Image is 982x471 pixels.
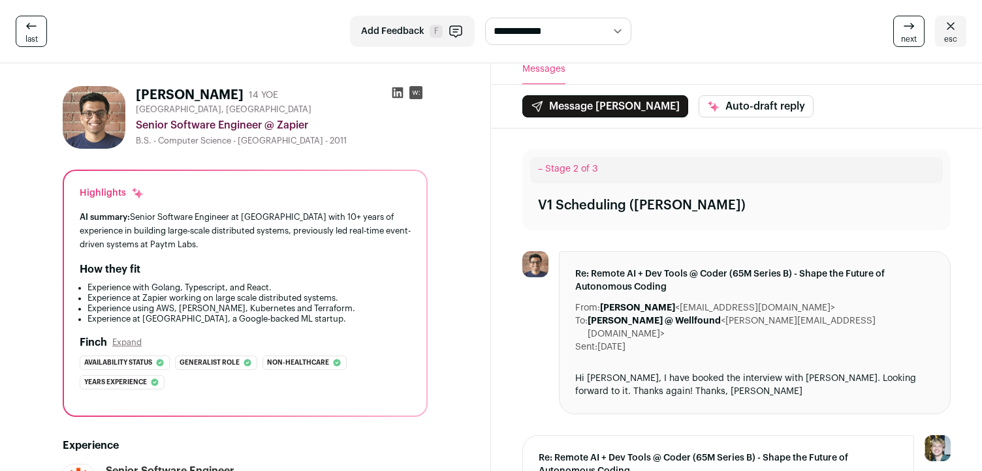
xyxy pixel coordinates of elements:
span: Years experience [84,376,147,389]
dd: <[EMAIL_ADDRESS][DOMAIN_NAME]> [600,301,835,314]
li: Experience at Zapier working on large scale distributed systems. [87,293,411,303]
h1: [PERSON_NAME] [136,86,244,104]
dt: Sent: [575,341,597,354]
span: Re: Remote AI + Dev Tools @ Coder (65M Series B) - Shape the Future of Autonomous Coding [575,267,934,294]
dd: [DATE] [597,341,626,354]
span: Stage 2 of 3 [545,164,597,174]
h2: Experience [63,438,428,453]
h2: How they fit [80,262,140,277]
li: Experience using AWS, [PERSON_NAME], Kubernetes and Terraform. [87,303,411,314]
img: 6494470-medium_jpg [925,435,951,461]
span: F [430,25,443,38]
b: [PERSON_NAME] @ Wellfound [588,316,721,326]
div: Highlights [80,187,144,200]
span: – [538,164,543,174]
dt: From: [575,301,600,314]
h2: Finch [80,335,107,350]
button: Messages [522,55,565,84]
span: Generalist role [180,356,240,369]
button: Auto-draft reply [699,95,814,117]
a: last [16,16,47,47]
li: Experience at [GEOGRAPHIC_DATA], a Google-backed ML startup. [87,314,411,324]
div: Senior Software Engineer at [GEOGRAPHIC_DATA] with 10+ years of experience in building large-scal... [80,210,411,251]
button: Add Feedback F [350,16,475,47]
div: V1 Scheduling ([PERSON_NAME]) [538,196,746,215]
a: next [893,16,925,47]
div: Senior Software Engineer @ Zapier [136,117,428,133]
div: Hi [PERSON_NAME], I have booked the interview with [PERSON_NAME]. Looking forward to it. Thanks a... [575,372,934,398]
span: Availability status [84,356,152,369]
span: Add Feedback [361,25,424,38]
a: esc [935,16,966,47]
img: f9d7f162ef401a0cb4e6837c20f0dc7a7c4cdaa9e74742d1f949fdae14b2232e.jpg [522,251,548,277]
li: Experience with Golang, Typescript, and React. [87,282,411,293]
span: esc [944,34,957,44]
div: 14 YOE [249,89,278,102]
dt: To: [575,314,588,341]
span: next [901,34,917,44]
span: [GEOGRAPHIC_DATA], [GEOGRAPHIC_DATA] [136,104,311,115]
dd: <[PERSON_NAME][EMAIL_ADDRESS][DOMAIN_NAME]> [588,314,934,341]
button: Message [PERSON_NAME] [522,95,688,117]
button: Expand [112,337,142,348]
b: [PERSON_NAME] [600,303,675,312]
span: last [25,34,38,44]
div: B.S. - Computer Science - [GEOGRAPHIC_DATA] - 2011 [136,136,428,146]
img: f9d7f162ef401a0cb4e6837c20f0dc7a7c4cdaa9e74742d1f949fdae14b2232e.jpg [63,86,125,149]
span: AI summary: [80,213,130,221]
span: Non-healthcare [267,356,329,369]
